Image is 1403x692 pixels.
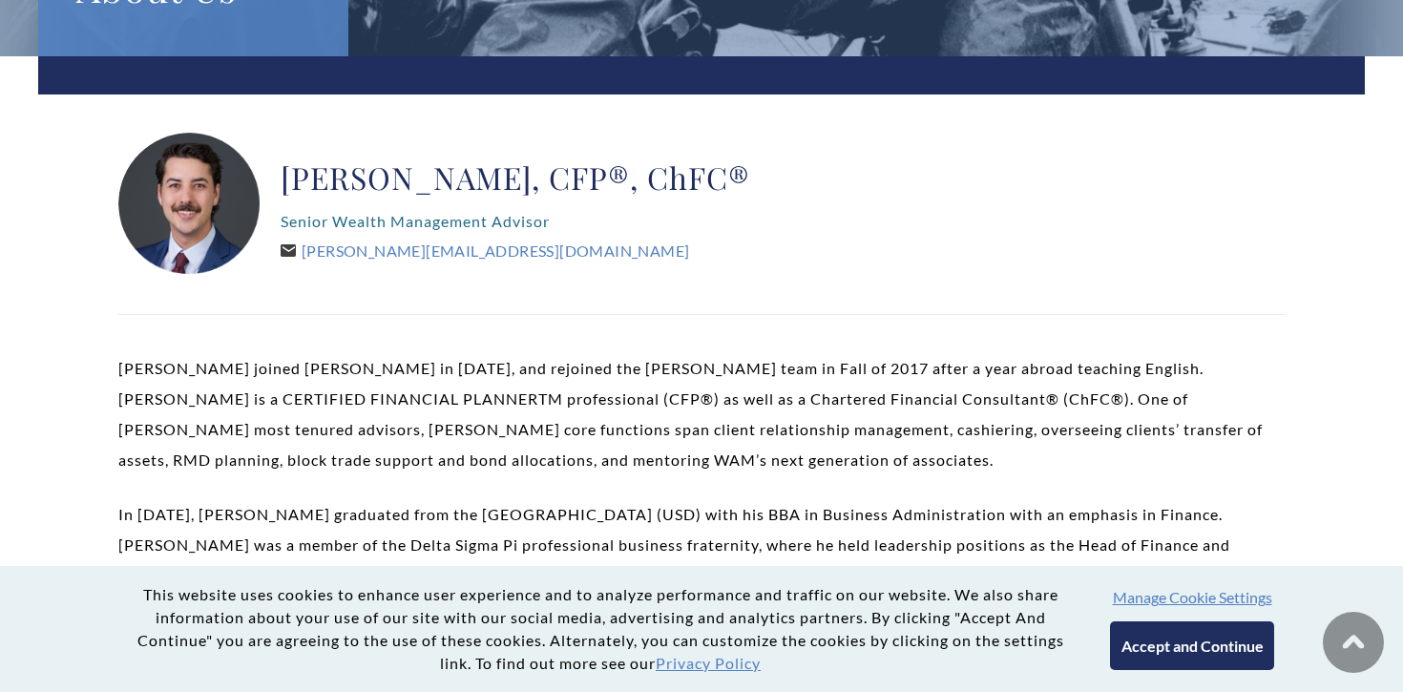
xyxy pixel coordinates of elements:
[281,206,750,237] p: Senior Wealth Management Advisor
[118,499,1285,652] p: In [DATE], [PERSON_NAME] graduated from the [GEOGRAPHIC_DATA] (USD) with his BBA in Business Admi...
[1113,588,1272,606] button: Manage Cookie Settings
[656,654,761,672] a: Privacy Policy
[1110,621,1273,670] button: Accept and Continue
[281,241,689,260] a: [PERSON_NAME][EMAIL_ADDRESS][DOMAIN_NAME]
[118,353,1285,475] p: [PERSON_NAME] joined [PERSON_NAME] in [DATE], and rejoined the [PERSON_NAME] team in Fall of 2017...
[129,583,1072,675] p: This website uses cookies to enhance user experience and to analyze performance and traffic on ou...
[281,158,750,197] h2: [PERSON_NAME], CFP®, ChFC®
